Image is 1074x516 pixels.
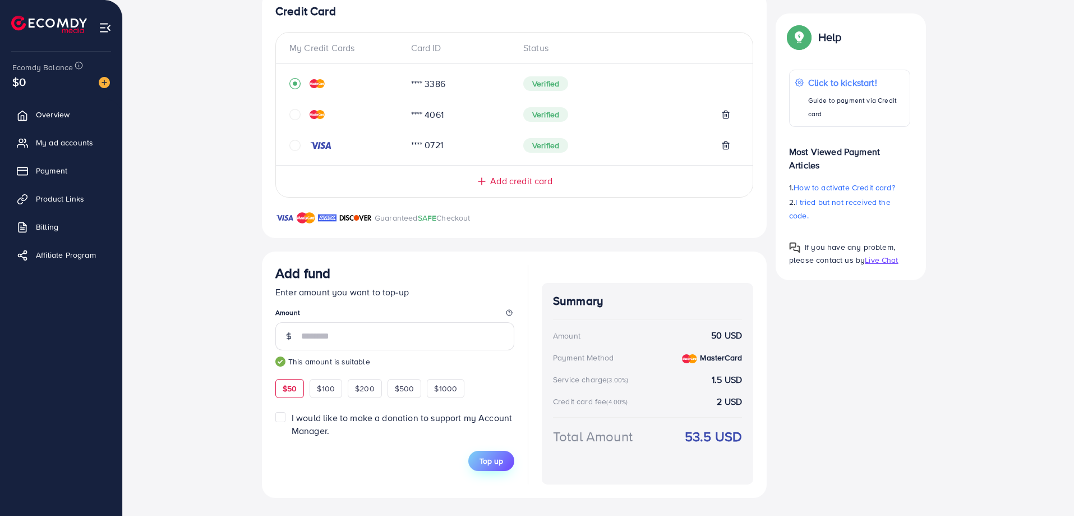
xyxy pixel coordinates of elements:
[490,175,552,188] span: Add credit card
[36,165,67,176] span: Payment
[318,211,337,225] img: brand
[99,77,110,88] img: image
[402,42,515,54] div: Card ID
[685,427,742,446] strong: 53.5 USD
[8,216,114,238] a: Billing
[289,109,301,120] svg: circle
[275,308,514,322] legend: Amount
[289,140,301,151] svg: circle
[275,211,294,225] img: brand
[789,197,891,221] span: I tried but not received the code.
[607,376,628,385] small: (3.00%)
[11,16,87,33] img: logo
[717,395,742,408] strong: 2 USD
[553,396,632,407] div: Credit card fee
[553,352,614,363] div: Payment Method
[711,329,742,342] strong: 50 USD
[8,131,114,154] a: My ad accounts
[789,181,910,194] p: 1.
[480,455,503,467] span: Top up
[789,241,895,266] span: If you have any problem, please contact us by
[317,383,335,394] span: $100
[310,79,325,88] img: credit
[682,354,697,363] img: credit
[12,62,73,73] span: Ecomdy Balance
[523,107,568,122] span: Verified
[1026,465,1066,508] iframe: Chat
[523,138,568,153] span: Verified
[553,427,633,446] div: Total Amount
[99,21,112,34] img: menu
[789,195,910,222] p: 2.
[418,212,437,223] span: SAFE
[36,249,96,261] span: Affiliate Program
[789,27,809,47] img: Popup guide
[789,242,800,253] img: Popup guide
[36,109,70,120] span: Overview
[36,193,84,204] span: Product Links
[310,110,325,119] img: credit
[553,374,632,385] div: Service charge
[514,42,739,54] div: Status
[553,330,580,341] div: Amount
[523,76,568,91] span: Verified
[289,78,301,89] svg: record circle
[553,294,742,308] h4: Summary
[275,265,330,281] h3: Add fund
[310,141,332,150] img: credit
[865,254,898,266] span: Live Chat
[289,42,402,54] div: My Credit Cards
[808,94,904,121] p: Guide to payment via Credit card
[468,451,514,471] button: Top up
[275,285,514,299] p: Enter amount you want to top-up
[375,211,471,225] p: Guaranteed Checkout
[434,383,457,394] span: $1000
[297,211,315,225] img: brand
[355,383,375,394] span: $200
[395,383,414,394] span: $500
[12,74,26,90] span: $0
[606,398,628,407] small: (4.00%)
[789,136,910,172] p: Most Viewed Payment Articles
[36,137,93,148] span: My ad accounts
[700,352,742,363] strong: MasterCard
[275,357,285,367] img: guide
[339,211,372,225] img: brand
[283,383,297,394] span: $50
[8,103,114,126] a: Overview
[712,373,742,386] strong: 1.5 USD
[275,356,514,367] small: This amount is suitable
[8,159,114,182] a: Payment
[292,412,512,437] span: I would like to make a donation to support my Account Manager.
[36,221,58,232] span: Billing
[8,188,114,210] a: Product Links
[808,76,904,89] p: Click to kickstart!
[794,182,895,193] span: How to activate Credit card?
[818,30,842,44] p: Help
[275,4,753,19] h4: Credit Card
[8,244,114,266] a: Affiliate Program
